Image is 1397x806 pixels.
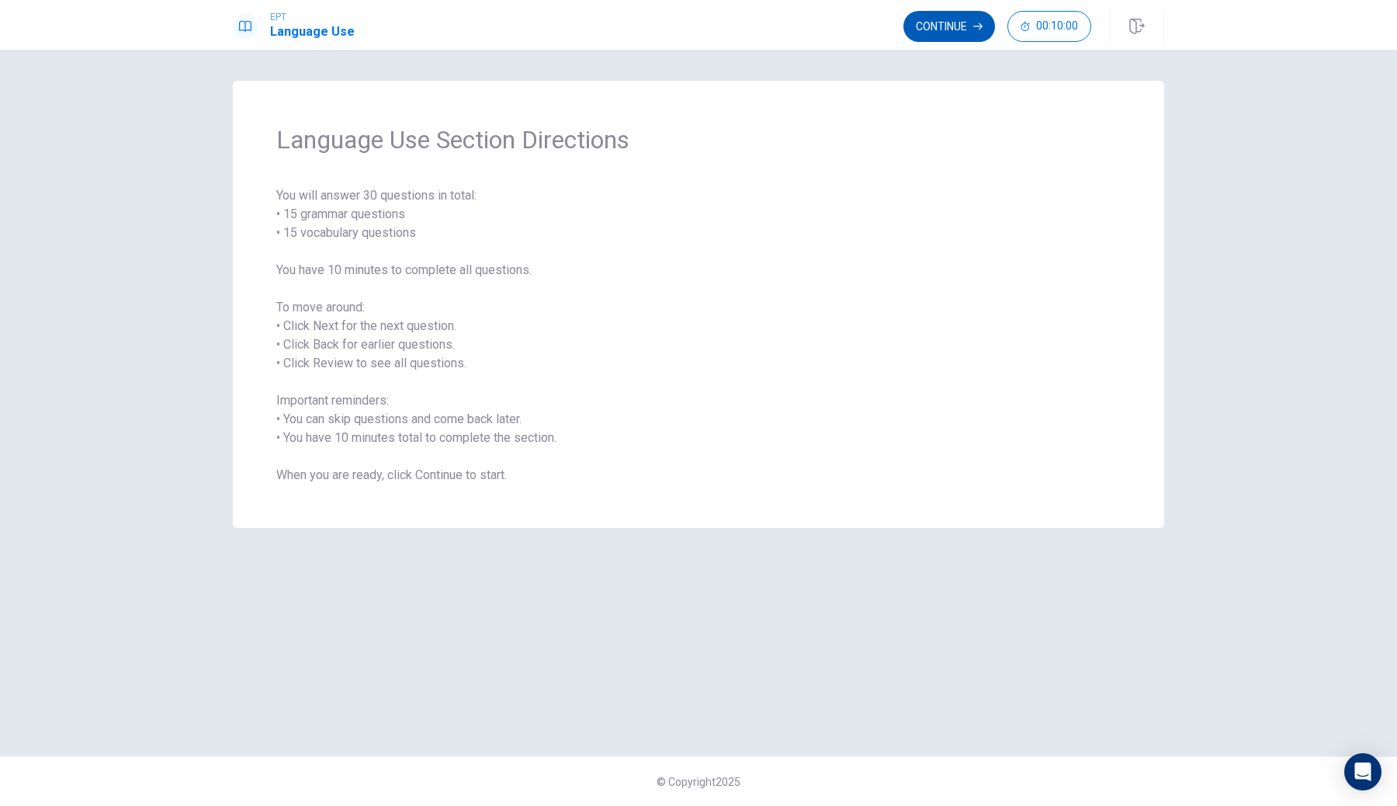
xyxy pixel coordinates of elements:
[270,23,355,41] h1: Language Use
[657,776,740,788] span: © Copyright 2025
[1007,11,1091,42] button: 00:10:00
[903,11,995,42] button: Continue
[1036,20,1078,33] span: 00:10:00
[1344,753,1381,790] div: Open Intercom Messenger
[270,12,355,23] span: EPT
[276,186,1121,485] span: You will answer 30 questions in total: • 15 grammar questions • 15 vocabulary questions You have ...
[276,124,1121,155] span: Language Use Section Directions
